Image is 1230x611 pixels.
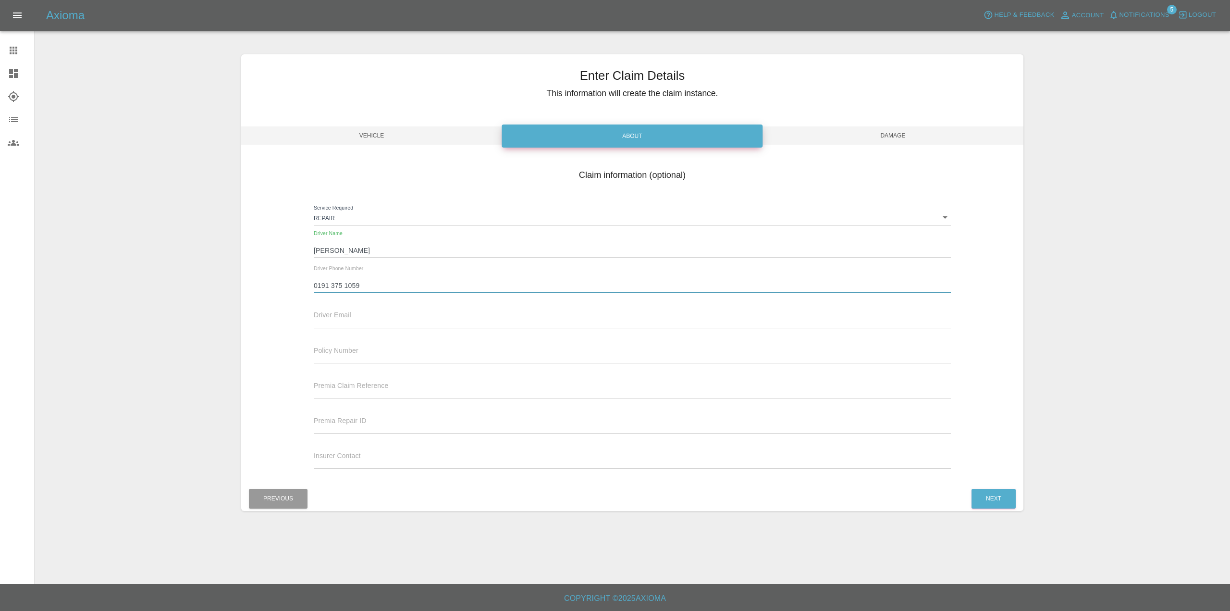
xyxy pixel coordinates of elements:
[241,66,1023,85] h3: Enter Claim Details
[314,230,343,236] span: Driver Name
[241,87,1023,100] h5: This information will create the claim instance.
[1119,10,1169,21] span: Notifications
[994,10,1054,21] span: Help & Feedback
[248,169,1016,182] h4: Claim information (optional)
[314,417,366,424] span: Premia Repair ID
[46,8,85,23] h5: Axioma
[972,489,1016,509] button: Next
[314,347,358,354] span: Policy Number
[314,209,951,226] div: Repair
[502,125,763,148] div: About
[314,311,351,319] span: Driver Email
[241,126,502,145] span: Vehicle
[314,266,363,272] span: Driver Phone Number
[981,8,1057,23] button: Help & Feedback
[6,4,29,27] button: Open drawer
[314,382,388,389] span: Premia Claim Reference
[8,592,1222,605] h6: Copyright © 2025 Axioma
[249,489,307,509] button: Previous
[1176,8,1218,23] button: Logout
[1107,8,1172,23] button: Notifications
[1072,10,1104,21] span: Account
[1189,10,1216,21] span: Logout
[1167,5,1177,14] span: 5
[763,126,1023,145] span: Damage
[314,452,361,460] span: Insurer Contact
[314,204,353,211] label: Service Required
[1057,8,1107,23] a: Account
